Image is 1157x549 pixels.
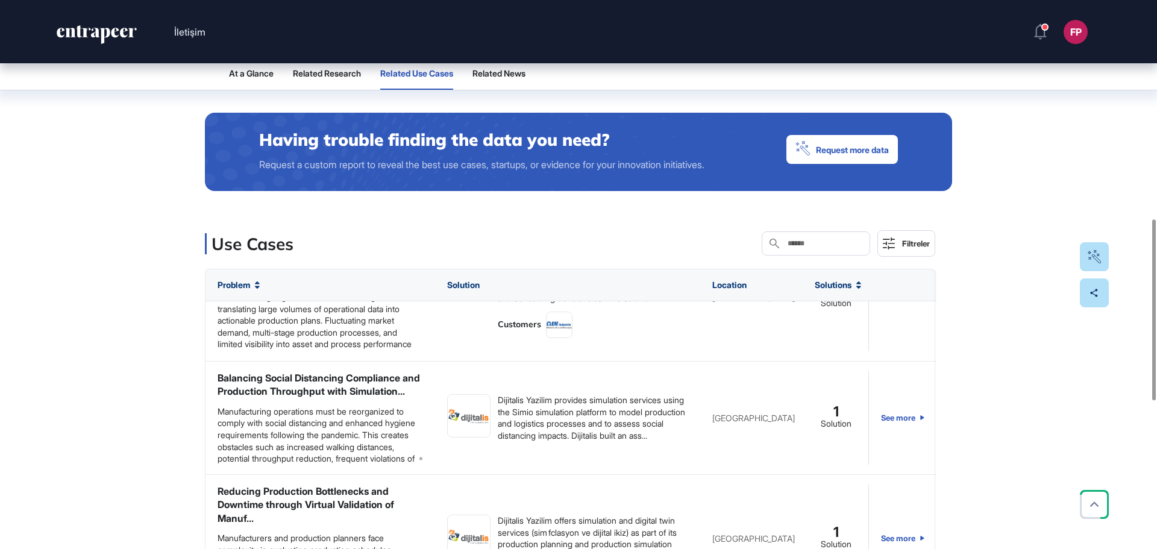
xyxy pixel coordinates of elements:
[229,69,274,78] span: At a Glance
[712,293,791,302] div: [GEOGRAPHIC_DATA]
[447,280,480,290] span: Solution
[815,280,851,290] span: Solutions
[712,280,747,290] span: Location
[218,406,423,465] div: Manufacturing operations must be reorganized to comply with social distancing and enhanced hygien...
[174,24,205,40] button: İletişim
[881,371,924,465] a: See more
[259,127,704,152] div: Having trouble finding the data you need?
[55,25,138,48] a: entrapeer-logo
[712,413,791,422] div: [GEOGRAPHIC_DATA]
[498,319,541,331] div: Customers
[447,394,491,438] a: image
[833,527,839,538] span: 1
[293,57,361,90] button: Related Research
[448,529,490,544] img: image
[259,157,704,172] div: Request a custom report to reveal the best use cases, startups, or evidence for your innovation i...
[786,135,898,164] button: Request more data
[293,69,361,78] span: Related Research
[821,418,851,430] div: Solution
[218,485,423,525] div: Reducing Production Bottlenecks and Downtime through Virtual Validation of Manuf...
[833,406,839,418] span: 1
[380,57,453,90] button: Related Use Cases
[218,291,423,351] div: Manufacturing organizations face challenges in translating large volumes of operational data into...
[472,57,525,90] button: Related News
[498,394,688,441] div: Dijitalis Yazilim provides simulation services using the Simio simulation platform to model produ...
[1064,20,1088,44] button: FP
[472,69,525,78] span: Related News
[816,143,889,156] span: Request more data
[218,280,250,290] span: Problem
[218,371,423,398] div: Balancing Social Distancing Compliance and Production Throughput with Simulation...
[229,57,274,90] button: At a Glance
[546,312,572,338] a: image
[821,298,851,309] div: Solution
[212,233,293,254] h3: Use Cases
[902,239,930,248] div: Filtreler
[547,312,572,337] img: image
[448,408,490,424] img: image
[380,69,453,78] span: Related Use Cases
[877,230,935,257] button: Filtreler
[712,534,791,543] div: [GEOGRAPHIC_DATA]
